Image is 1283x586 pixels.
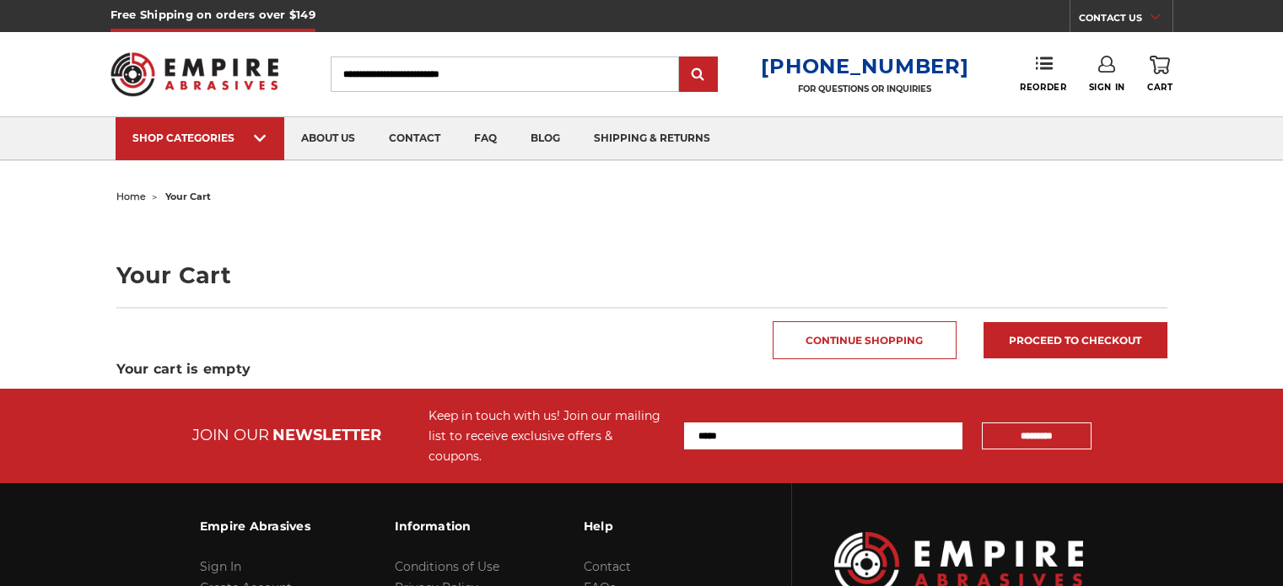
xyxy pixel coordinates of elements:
span: NEWSLETTER [272,426,381,444]
div: Keep in touch with us! Join our mailing list to receive exclusive offers & coupons. [429,406,667,466]
a: Continue Shopping [773,321,957,359]
span: Sign In [1089,82,1125,93]
span: Cart [1147,82,1172,93]
a: [PHONE_NUMBER] [761,54,968,78]
a: contact [372,117,457,160]
span: your cart [165,191,211,202]
a: Reorder [1020,56,1066,92]
a: Cart [1147,56,1172,93]
a: Proceed to checkout [984,322,1167,358]
a: shipping & returns [577,117,727,160]
h1: Your Cart [116,264,1167,287]
div: SHOP CATEGORIES [132,132,267,144]
img: Empire Abrasives [111,41,279,107]
input: Submit [682,58,715,92]
h3: Your cart is empty [116,359,1167,379]
a: about us [284,117,372,160]
a: CONTACT US [1079,8,1172,32]
h3: Empire Abrasives [200,508,310,544]
a: home [116,191,146,202]
a: Contact [584,559,631,574]
span: JOIN OUR [192,426,269,444]
a: faq [457,117,514,160]
a: Sign In [200,559,241,574]
span: Reorder [1020,82,1066,93]
a: blog [514,117,577,160]
h3: Information [395,508,499,544]
a: Conditions of Use [395,559,499,574]
p: FOR QUESTIONS OR INQUIRIES [761,83,968,94]
h3: Help [584,508,698,544]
